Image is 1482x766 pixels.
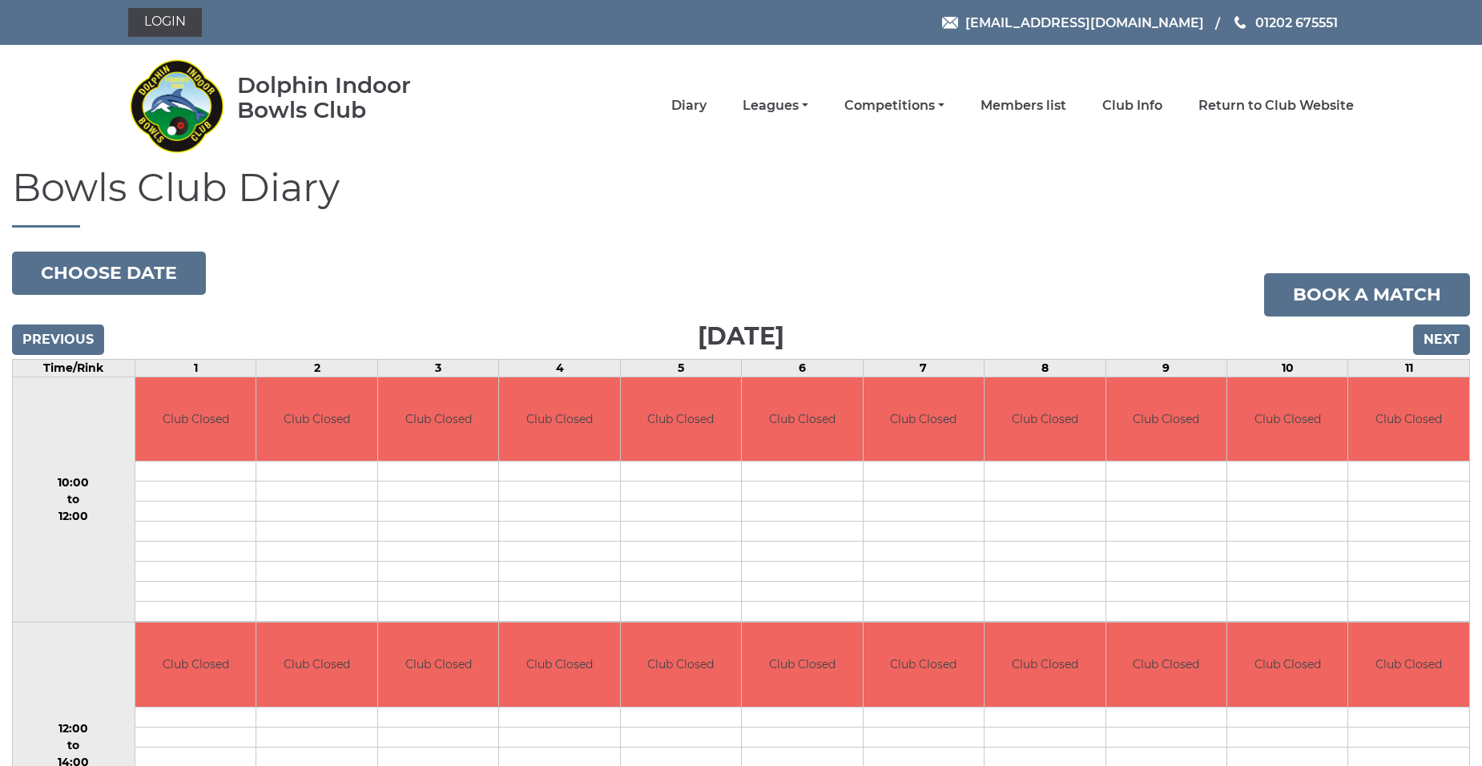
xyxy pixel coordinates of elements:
[942,13,1204,33] a: Email [EMAIL_ADDRESS][DOMAIN_NAME]
[377,359,498,377] td: 3
[378,623,498,707] td: Club Closed
[620,359,741,377] td: 5
[256,623,377,707] td: Club Closed
[1232,13,1338,33] a: Phone us 01202 675551
[985,359,1105,377] td: 8
[844,97,944,115] a: Competitions
[1255,14,1338,30] span: 01202 675551
[742,359,863,377] td: 6
[864,377,984,462] td: Club Closed
[981,97,1066,115] a: Members list
[743,97,808,115] a: Leagues
[1348,623,1469,707] td: Club Closed
[12,325,104,355] input: Previous
[128,8,202,37] a: Login
[742,377,862,462] td: Club Closed
[1105,359,1226,377] td: 9
[13,359,135,377] td: Time/Rink
[1198,97,1354,115] a: Return to Club Website
[378,377,498,462] td: Club Closed
[1413,325,1470,355] input: Next
[985,623,1105,707] td: Club Closed
[1227,377,1347,462] td: Club Closed
[621,623,741,707] td: Club Closed
[135,377,256,462] td: Club Closed
[12,252,206,295] button: Choose date
[1227,623,1347,707] td: Club Closed
[1106,623,1226,707] td: Club Closed
[256,359,377,377] td: 2
[1106,377,1226,462] td: Club Closed
[1264,273,1470,316] a: Book a match
[1348,359,1470,377] td: 11
[621,377,741,462] td: Club Closed
[1227,359,1348,377] td: 10
[965,14,1204,30] span: [EMAIL_ADDRESS][DOMAIN_NAME]
[1102,97,1162,115] a: Club Info
[1348,377,1469,462] td: Club Closed
[863,359,984,377] td: 7
[985,377,1105,462] td: Club Closed
[499,359,620,377] td: 4
[499,377,619,462] td: Club Closed
[13,377,135,623] td: 10:00 to 12:00
[864,623,984,707] td: Club Closed
[135,359,256,377] td: 1
[499,623,619,707] td: Club Closed
[671,97,707,115] a: Diary
[1234,16,1246,29] img: Phone us
[237,73,462,123] div: Dolphin Indoor Bowls Club
[256,377,377,462] td: Club Closed
[128,50,224,162] img: Dolphin Indoor Bowls Club
[135,623,256,707] td: Club Closed
[12,167,1470,228] h1: Bowls Club Diary
[942,17,958,29] img: Email
[742,623,862,707] td: Club Closed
